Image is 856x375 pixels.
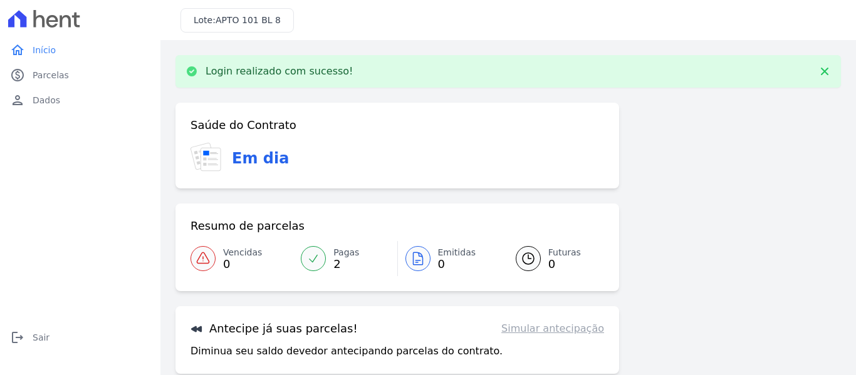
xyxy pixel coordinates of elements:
[333,259,359,269] span: 2
[5,63,155,88] a: paidParcelas
[206,65,353,78] p: Login realizado com sucesso!
[33,94,60,106] span: Dados
[216,15,281,25] span: APTO 101 BL 8
[398,241,501,276] a: Emitidas 0
[10,330,25,345] i: logout
[293,241,397,276] a: Pagas 2
[10,93,25,108] i: person
[191,218,305,234] h3: Resumo de parcelas
[548,246,581,259] span: Futuras
[191,241,293,276] a: Vencidas 0
[33,331,50,344] span: Sair
[191,321,358,336] h3: Antecipe já suas parcelas!
[191,118,296,133] h3: Saúde do Contrato
[10,43,25,58] i: home
[333,246,359,259] span: Pagas
[33,44,56,56] span: Início
[232,147,289,170] h3: Em dia
[10,68,25,83] i: paid
[223,259,262,269] span: 0
[438,259,476,269] span: 0
[194,14,281,27] h3: Lote:
[5,325,155,350] a: logoutSair
[191,344,503,359] p: Diminua seu saldo devedor antecipando parcelas do contrato.
[223,246,262,259] span: Vencidas
[501,321,604,336] a: Simular antecipação
[438,246,476,259] span: Emitidas
[5,38,155,63] a: homeInício
[501,241,604,276] a: Futuras 0
[548,259,581,269] span: 0
[5,88,155,113] a: personDados
[33,69,69,81] span: Parcelas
